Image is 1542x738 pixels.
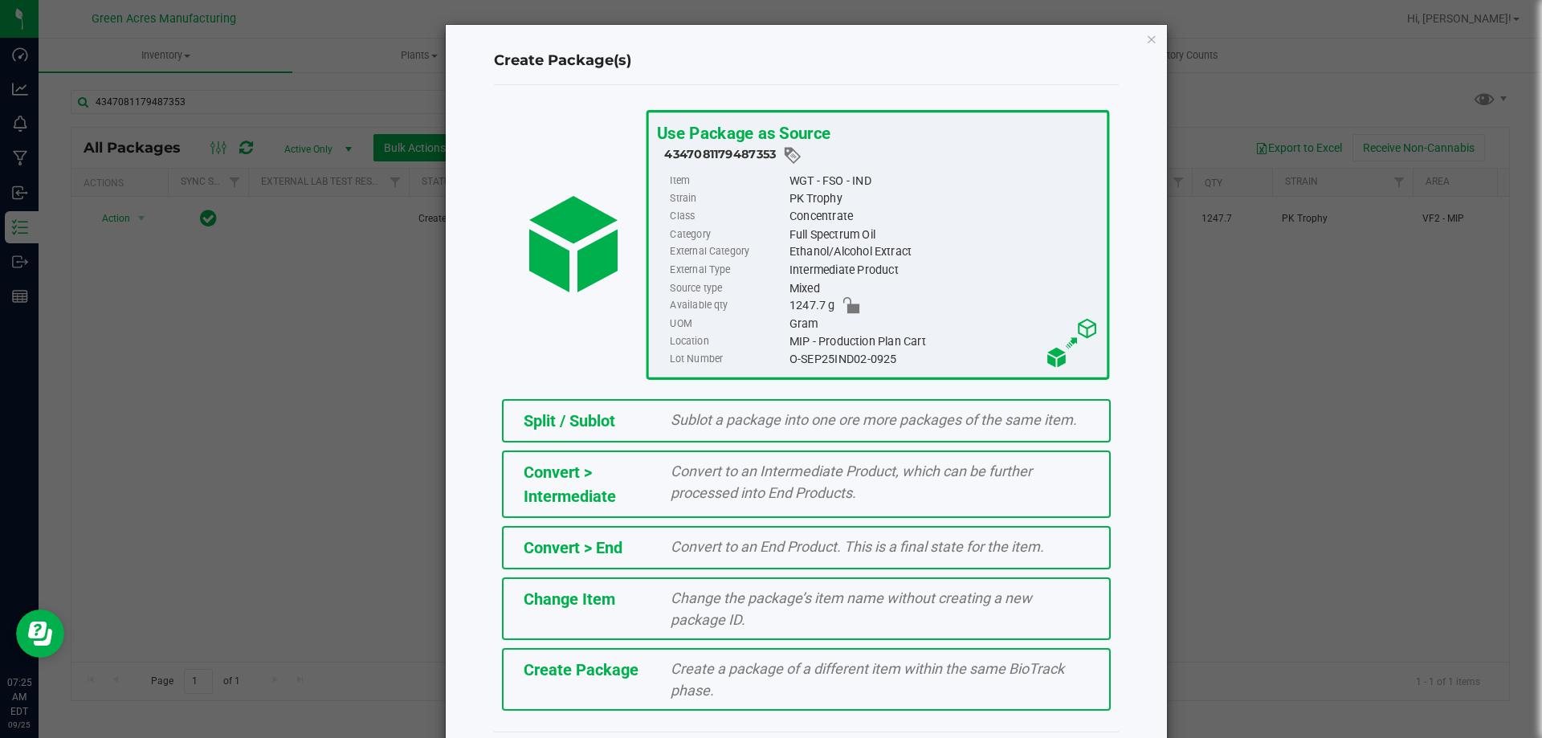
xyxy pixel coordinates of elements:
div: Intermediate Product [789,261,1098,279]
label: Category [670,226,785,243]
label: Available qty [670,297,785,315]
div: PK Trophy [789,190,1098,207]
span: Split / Sublot [524,411,615,430]
div: 4347081179487353 [664,145,1099,165]
div: Full Spectrum Oil [789,226,1098,243]
span: Convert to an Intermediate Product, which can be further processed into End Products. [671,463,1032,501]
span: Create a package of a different item within the same BioTrack phase. [671,660,1064,699]
div: Ethanol/Alcohol Extract [789,243,1098,261]
span: Change the package’s item name without creating a new package ID. [671,589,1032,628]
label: Strain [670,190,785,207]
iframe: Resource center [16,610,64,658]
span: Convert to an End Product. This is a final state for the item. [671,538,1044,555]
label: Lot Number [670,350,785,368]
label: Source type [670,279,785,297]
span: Sublot a package into one ore more packages of the same item. [671,411,1077,428]
label: External Type [670,261,785,279]
div: O-SEP25IND02-0925 [789,350,1098,368]
span: 1247.7 g [789,297,834,315]
span: Use Package as Source [656,123,830,143]
div: MIP - Production Plan Cart [789,332,1098,350]
span: Convert > End [524,538,622,557]
span: Change Item [524,589,615,609]
label: External Category [670,243,785,261]
label: Location [670,332,785,350]
div: WGT - FSO - IND [789,172,1098,190]
div: Concentrate [789,208,1098,226]
span: Convert > Intermediate [524,463,616,506]
span: Create Package [524,660,638,679]
h4: Create Package(s) [494,51,1119,71]
div: Gram [789,315,1098,332]
label: Item [670,172,785,190]
label: Class [670,208,785,226]
div: Mixed [789,279,1098,297]
label: UOM [670,315,785,332]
